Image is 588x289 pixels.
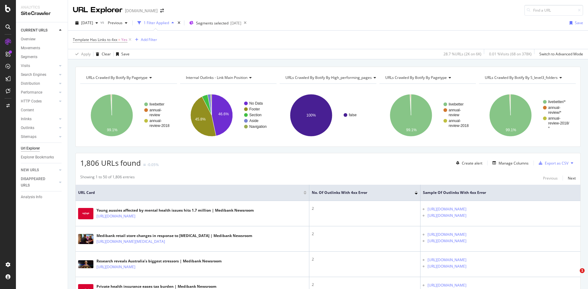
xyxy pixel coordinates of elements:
[21,72,57,78] a: Search Engines
[21,154,63,161] a: Explorer Bookmarks
[114,49,130,59] button: Save
[312,231,418,237] div: 2
[21,167,39,173] div: NEW URLS
[121,51,130,57] div: Save
[80,174,135,182] div: Showing 1 to 50 of 1,806 entries
[489,51,532,57] div: 0.01 % Visits ( 68 on 378K )
[567,268,582,283] iframe: Intercom live chat
[21,27,57,34] a: CURRENT URLS
[249,119,258,123] text: Aside
[506,128,516,132] text: 99.1%
[21,194,63,200] a: Analysis Info
[21,134,36,140] div: Sitemaps
[428,257,466,263] a: [URL][DOMAIN_NAME]
[147,162,159,167] div: -0.05%
[575,20,583,25] div: Save
[73,49,91,59] button: Apply
[218,112,229,116] text: 46.6%
[21,98,42,105] div: HTTP Codes
[428,206,466,212] a: [URL][DOMAIN_NAME]
[21,72,46,78] div: Search Engines
[105,18,130,28] button: Previous
[568,174,576,182] button: Next
[93,49,111,59] button: Clear
[249,124,267,129] text: Navigation
[312,206,418,211] div: 2
[21,176,57,189] a: DISAPPEARED URLS
[379,89,475,142] svg: A chart.
[548,100,566,104] text: livebetter/*
[96,239,165,245] a: [URL][DOMAIN_NAME][MEDICAL_DATA]
[449,102,464,106] text: livebetter
[428,263,466,269] a: [URL][DOMAIN_NAME]
[21,80,57,87] a: Distribution
[548,116,560,120] text: annual-
[96,264,135,270] a: [URL][DOMAIN_NAME]
[490,159,529,167] button: Manage Columns
[107,128,117,132] text: 99.1%
[187,18,241,28] button: Segments selected[DATE]
[307,113,316,117] text: 100%
[78,190,302,195] span: URL Card
[21,89,42,96] div: Performance
[78,260,93,268] img: main image
[428,232,466,238] a: [URL][DOMAIN_NAME]
[80,89,176,142] svg: A chart.
[443,51,481,57] div: 28.7 % URLs ( 2K on 6K )
[21,116,32,122] div: Inlinks
[81,51,91,57] div: Apply
[160,9,164,13] div: arrow-right-arrow-left
[21,27,47,34] div: CURRENT URLS
[385,75,447,80] span: URLs Crawled By Botify By pagetype
[312,257,418,262] div: 2
[537,49,583,59] button: Switch to Advanced Mode
[280,89,375,142] svg: A chart.
[96,208,254,213] div: Young aussies affected by mental health issues hits 1.7 million | Medibank Newsroom
[349,113,357,117] text: false
[454,158,482,168] button: Create alert
[81,20,93,25] span: 2025 Sep. 14th
[406,128,417,132] text: 99.1%
[539,51,583,57] div: Switch to Advanced Mode
[85,73,171,83] h4: URLs Crawled By Botify By pagetype
[21,194,42,200] div: Analysis Info
[73,37,117,42] span: Template Has Links to 4xx
[580,268,585,273] span: 1
[449,124,469,128] text: review-2018
[449,108,461,112] text: annual-
[21,80,40,87] div: Distribution
[312,282,418,287] div: 2
[21,36,36,43] div: Overview
[536,158,568,168] button: Export as CSV
[102,51,111,57] div: Clear
[21,134,57,140] a: Sitemaps
[284,73,381,83] h4: URLs Crawled By Botify By high_performing_pages
[479,89,575,142] div: A chart.
[21,45,63,51] a: Movements
[135,18,176,28] button: 1 Filter Applied
[121,35,127,44] span: Yes
[21,36,63,43] a: Overview
[499,161,529,166] div: Manage Columns
[21,145,40,152] div: Url Explorer
[524,5,583,16] input: Find a URL
[21,145,63,152] a: Url Explorer
[125,8,158,14] div: [DOMAIN_NAME]
[100,20,105,25] span: vs
[21,89,57,96] a: Performance
[462,161,482,166] div: Create alert
[428,282,466,288] a: [URL][DOMAIN_NAME]
[73,5,123,15] div: URL Explorer
[21,63,30,69] div: Visits
[196,20,228,26] span: Segments selected
[285,75,372,80] span: URLs Crawled By Botify By high_performing_pages
[384,73,471,83] h4: URLs Crawled By Botify By pagetype
[548,121,569,125] text: review-2018/
[118,37,120,42] span: =
[180,89,276,142] svg: A chart.
[21,116,57,122] a: Inlinks
[543,174,558,182] button: Previous
[185,73,271,83] h4: Internal Outlinks - Link Main Position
